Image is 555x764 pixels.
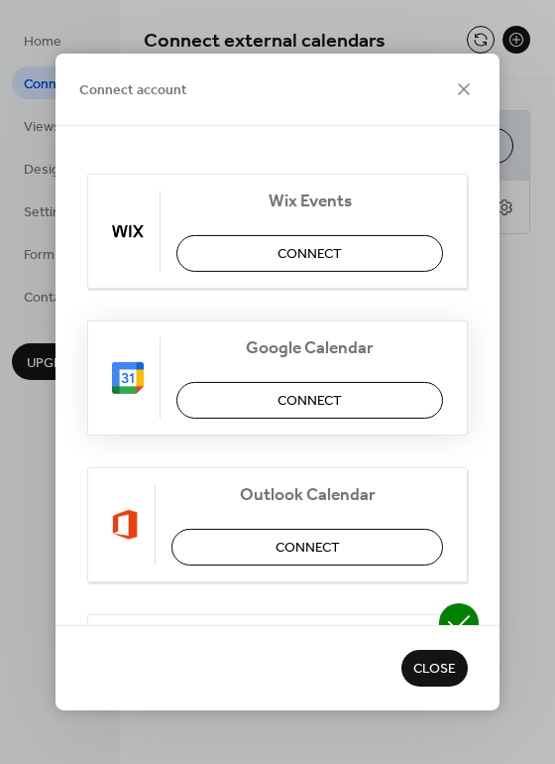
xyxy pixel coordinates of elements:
[276,538,340,559] span: Connect
[171,529,443,566] button: Connect
[277,391,342,412] span: Connect
[176,191,443,212] span: Wix Events
[79,80,187,101] span: Connect account
[401,650,468,687] button: Close
[277,244,342,265] span: Connect
[176,382,443,419] button: Connect
[413,660,456,681] span: Close
[112,215,144,247] img: wix
[171,485,443,506] span: Outlook Calendar
[176,338,443,359] span: Google Calendar
[112,362,144,394] img: google
[112,509,139,541] img: outlook
[176,235,443,272] button: Connect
